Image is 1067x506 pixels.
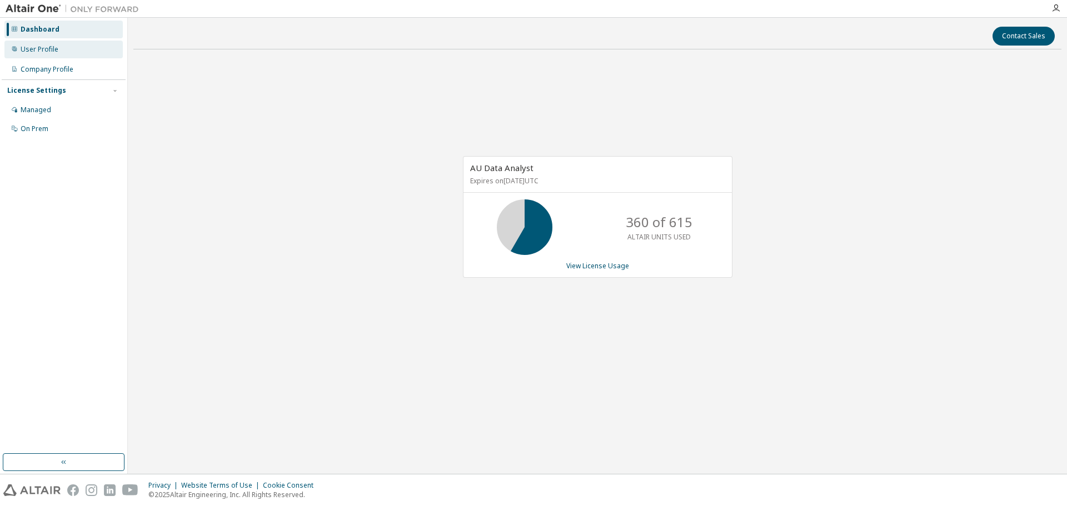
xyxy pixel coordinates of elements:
div: Website Terms of Use [181,481,263,490]
img: instagram.svg [86,484,97,496]
img: altair_logo.svg [3,484,61,496]
div: Privacy [148,481,181,490]
img: facebook.svg [67,484,79,496]
div: On Prem [21,124,48,133]
span: AU Data Analyst [470,162,533,173]
img: linkedin.svg [104,484,116,496]
a: View License Usage [566,261,629,270]
p: ALTAIR UNITS USED [627,232,691,242]
button: Contact Sales [993,27,1055,46]
div: User Profile [21,45,58,54]
p: © 2025 Altair Engineering, Inc. All Rights Reserved. [148,490,320,499]
p: Expires on [DATE] UTC [470,176,722,186]
img: Altair One [6,3,144,14]
div: Company Profile [21,65,73,74]
img: youtube.svg [122,484,138,496]
div: Cookie Consent [263,481,320,490]
div: License Settings [7,86,66,95]
div: Dashboard [21,25,59,34]
div: Managed [21,106,51,114]
p: 360 of 615 [626,213,692,232]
